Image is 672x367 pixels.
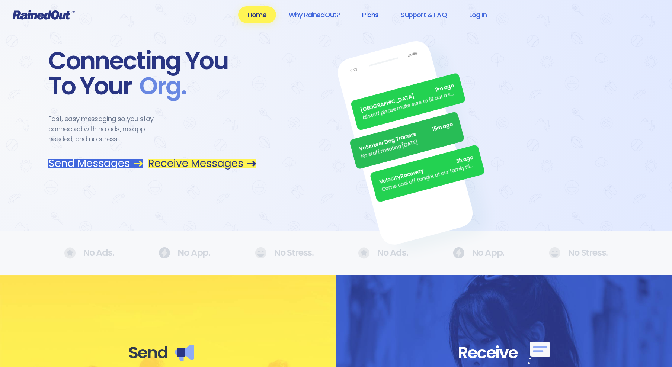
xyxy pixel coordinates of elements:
a: Support & FAQ [391,6,456,23]
span: Org . [132,74,186,99]
div: Come cool off tonight at our family night BBQ/cruise. All you can eat food and drinks included! O... [381,161,476,194]
div: No Ads. [358,247,408,259]
div: No App. [453,247,505,258]
img: Receive messages [528,342,550,364]
div: [GEOGRAPHIC_DATA] [359,82,455,115]
span: 3h ago [455,154,474,166]
span: 15m ago [431,120,454,133]
div: All staff please make sure to fill out a separate timesheet for the all staff meetings. [362,89,457,122]
div: Fast, easy messaging so you stay connected with no ads, no app needed, and no stress. [48,114,167,144]
div: Receive [458,342,551,364]
div: No staff meeting [DATE] [360,128,456,161]
div: Volunteer Dog Trainers [358,120,454,153]
div: Send [128,342,208,363]
a: Why RainedOut? [279,6,350,23]
img: No Ads. [255,247,266,258]
div: No Stress. [549,247,608,258]
div: No Ads. [64,247,114,259]
img: No Ads. [358,247,369,259]
div: Velocity Raceway [379,154,474,186]
img: No Ads. [453,247,464,258]
img: No Ads. [549,247,560,258]
a: Receive Messages [148,159,256,168]
a: Home [238,6,276,23]
img: No Ads. [159,247,170,258]
div: No Stress. [255,247,314,258]
div: No App. [159,247,210,258]
a: Plans [352,6,388,23]
span: 2m ago [434,82,455,94]
img: Send messages [175,345,194,361]
a: Send Messages [48,159,143,168]
img: No Ads. [64,247,76,259]
a: Log In [460,6,496,23]
div: Connecting You To Your [48,48,256,99]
